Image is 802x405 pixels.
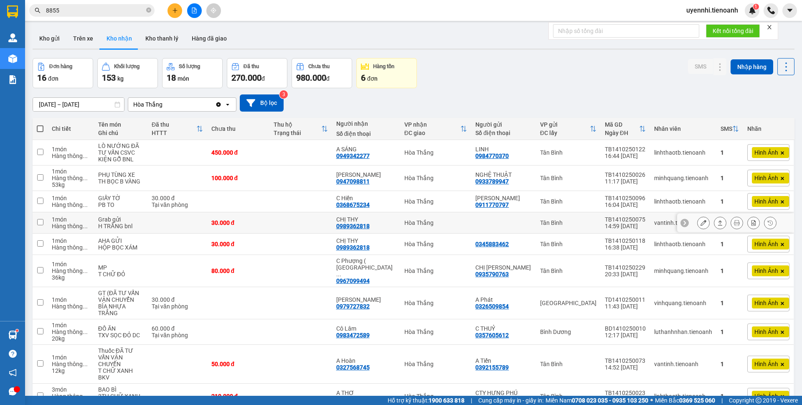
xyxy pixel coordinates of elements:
div: 1 [721,267,739,274]
div: 1 món [52,216,90,223]
div: Tên món [98,121,143,128]
div: 0933789947 [475,178,509,185]
button: Kho nhận [100,28,139,48]
span: ... [83,153,88,159]
span: 6 [361,73,365,83]
div: BAO BÌ [98,386,143,393]
div: 0947098811 [336,178,370,185]
div: Ghi chú [98,130,143,136]
div: 60.000 đ [152,325,203,332]
th: Toggle SortBy [147,118,207,140]
input: Nhập số tổng đài [553,24,699,38]
div: Hàng thông thường [52,361,90,367]
div: Hòa Thắng [404,329,467,335]
div: TB1410250122 [605,146,646,153]
div: Đơn hàng [49,64,72,69]
button: Đã thu270.000đ [227,58,287,88]
div: Hòa Thắng [404,198,467,205]
sup: 1 [753,4,759,10]
div: AHA GỬI [98,237,143,244]
span: file-add [191,8,197,13]
div: TXV SỌC ĐỎ DC [98,332,143,339]
th: Toggle SortBy [536,118,601,140]
span: 980.000 [296,73,326,83]
img: phone-icon [767,7,775,14]
th: Toggle SortBy [400,118,472,140]
span: | [471,396,472,405]
strong: 0708 023 035 - 0935 103 250 [572,397,648,404]
div: Tại văn phòng [152,201,203,208]
button: caret-down [782,3,797,18]
div: A Tiến [475,357,531,364]
div: VP gửi [540,121,590,128]
div: 1 [721,300,739,306]
div: 36 kg [52,274,90,281]
div: Tân Bình [540,198,596,205]
span: Miền Nam [546,396,648,405]
div: Mã GD [605,121,639,128]
div: TB1410250096 [605,195,646,201]
span: Kết nối tổng đài [713,26,753,36]
span: close-circle [146,8,151,13]
div: Hàng thông thường [52,329,90,335]
span: món [178,75,189,82]
div: 0345883462 [475,241,509,247]
span: question-circle [9,350,17,358]
svg: open [224,101,231,108]
div: Giao hàng [714,217,726,229]
button: Kho gửi [33,28,66,48]
div: Số lượng [179,64,200,69]
button: Khối lượng153kg [97,58,158,88]
button: Kho thanh lý [139,28,185,48]
th: Toggle SortBy [601,118,650,140]
span: ... [83,201,88,208]
div: 0983472589 [336,332,370,339]
div: 12 kg [52,367,90,374]
div: Số điện thoại [336,130,396,137]
div: 1 món [52,237,90,244]
div: ĐC giao [404,130,461,136]
div: Hòa Thắng [404,267,467,274]
img: warehouse-icon [8,54,17,63]
span: Hình Ảnh [754,299,778,307]
div: GT (ĐÃ TƯ VẤN VẬN CHUYỂN [98,290,143,303]
div: Hòa Thắng [133,100,162,109]
div: 30.000 đ [211,219,265,226]
div: Hàng thông thường [52,175,90,181]
span: ... [83,175,88,181]
span: ... [83,361,88,367]
div: 1 [721,329,739,335]
img: logo-vxr [7,5,18,18]
span: kg [117,75,124,82]
img: icon-new-feature [749,7,756,14]
button: SMS [688,59,713,74]
strong: 1900 633 818 [429,397,464,404]
div: H TRẮNG bnl [98,223,143,229]
div: Tại văn phòng [152,332,203,339]
div: linhthaotb.tienoanh [654,393,712,400]
div: vinhquang.tienoanh [654,300,712,306]
span: đơn [367,75,378,82]
button: Hàng tồn6đơn [356,58,417,88]
div: 53 kg [52,181,90,188]
div: 0392155789 [475,364,509,371]
div: KIỆN GỖ BNL [98,156,143,163]
div: Tân Bình [540,149,596,156]
div: Tân Bình [540,241,596,247]
div: 1 [721,361,739,367]
span: aim [211,8,216,13]
span: close-circle [146,7,151,15]
span: Miền Bắc [655,396,715,405]
div: TB1410250073 [605,357,646,364]
div: LINH [475,146,531,153]
div: SMS [721,125,732,132]
div: A SÁNG [336,146,396,153]
div: 3 món [52,386,90,393]
th: Toggle SortBy [269,118,332,140]
div: 11:43 [DATE] [605,303,646,310]
div: 30.000 đ [152,296,203,303]
button: Số lượng18món [162,58,223,88]
div: linhthaotb.tienoanh [654,241,712,247]
div: Hàng tồn [373,64,394,69]
div: 1 [721,175,739,181]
